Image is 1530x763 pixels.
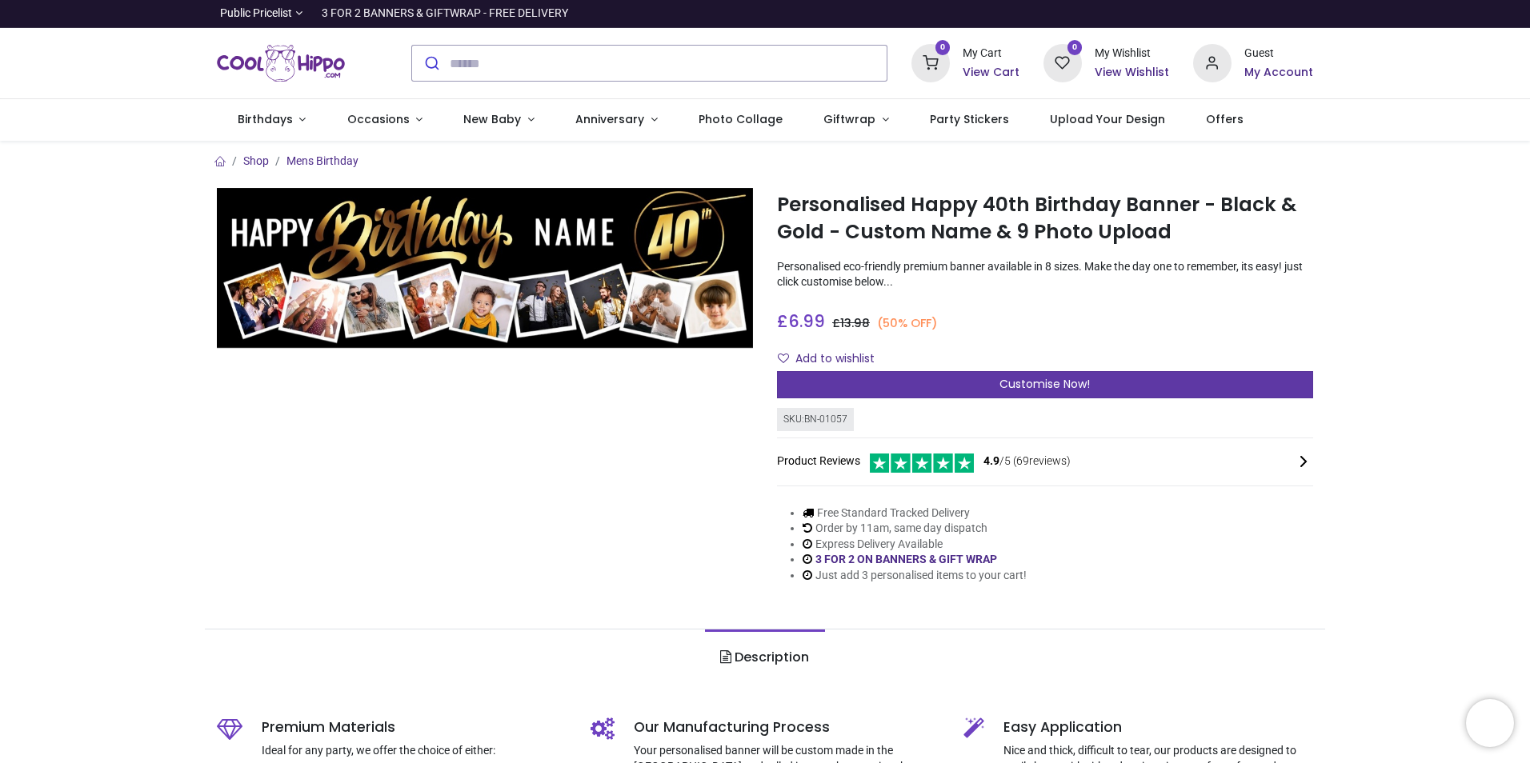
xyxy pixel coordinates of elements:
[262,743,567,759] p: Ideal for any party, we offer the choice of either:
[1095,65,1169,81] a: View Wishlist
[877,315,938,332] small: (50% OFF)
[699,111,783,127] span: Photo Collage
[217,41,345,86] a: Logo of Cool Hippo
[803,99,909,141] a: Giftwrap
[983,453,1071,469] span: /5 ( 69 reviews)
[705,629,824,685] a: Description
[803,568,1027,584] li: Just add 3 personalised items to your cart!
[217,188,753,349] img: Personalised Happy 40th Birthday Banner - Black & Gold - Custom Name & 9 Photo Upload
[262,717,567,737] h5: Premium Materials
[911,56,950,69] a: 0
[803,505,1027,521] li: Free Standard Tracked Delivery
[1244,46,1313,62] div: Guest
[322,6,568,22] div: 3 FOR 2 BANNERS & GIFTWRAP - FREE DELIVERY
[935,40,951,55] sup: 0
[1067,40,1083,55] sup: 0
[555,99,678,141] a: Anniversary
[777,346,888,373] button: Add to wishlistAdd to wishlist
[963,65,1019,81] a: View Cart
[1095,46,1169,62] div: My Wishlist
[1244,65,1313,81] a: My Account
[777,408,854,431] div: SKU: BN-01057
[286,154,358,167] a: Mens Birthday
[217,41,345,86] img: Cool Hippo
[777,451,1313,473] div: Product Reviews
[1206,111,1244,127] span: Offers
[217,6,302,22] a: Public Pricelist
[777,259,1313,290] p: Personalised eco-friendly premium banner available in 8 sizes. Make the day one to remember, its ...
[930,111,1009,127] span: Party Stickers
[999,376,1090,392] span: Customise Now!
[243,154,269,167] a: Shop
[217,99,326,141] a: Birthdays
[1003,717,1313,737] h5: Easy Application
[347,111,410,127] span: Occasions
[778,353,789,364] i: Add to wishlist
[463,111,521,127] span: New Baby
[326,99,443,141] a: Occasions
[777,191,1313,246] h1: Personalised Happy 40th Birthday Banner - Black & Gold - Custom Name & 9 Photo Upload
[575,111,644,127] span: Anniversary
[963,46,1019,62] div: My Cart
[443,99,555,141] a: New Baby
[803,537,1027,553] li: Express Delivery Available
[803,521,1027,537] li: Order by 11am, same day dispatch
[788,310,825,333] span: 6.99
[238,111,293,127] span: Birthdays
[815,553,997,565] a: 3 FOR 2 ON BANNERS & GIFT WRAP
[983,454,999,467] span: 4.9
[412,46,450,81] button: Submit
[840,315,870,331] span: 13.98
[823,111,875,127] span: Giftwrap
[220,6,292,22] span: Public Pricelist
[1466,699,1514,747] iframe: Brevo live chat
[1043,56,1082,69] a: 0
[977,6,1313,22] iframe: Customer reviews powered by Trustpilot
[832,315,870,331] span: £
[777,310,825,333] span: £
[634,717,940,737] h5: Our Manufacturing Process
[1050,111,1165,127] span: Upload Your Design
